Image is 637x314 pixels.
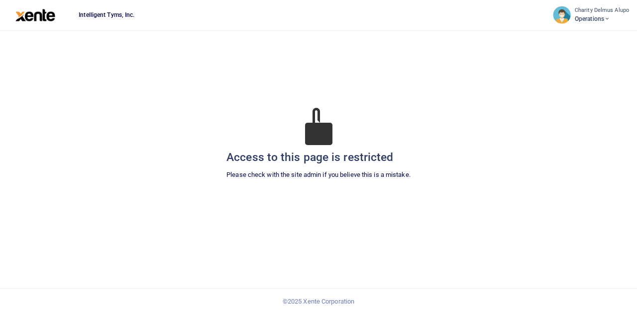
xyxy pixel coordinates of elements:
[553,6,571,24] img: profile-user
[575,6,629,15] small: Charity Delmus Alupo
[75,10,138,19] span: Intelligent Tyms, Inc.
[575,14,629,23] span: Operations
[15,11,56,18] a: logo-large logo-large
[226,150,411,165] h3: Access to this page is restricted
[226,170,411,180] p: Please check with the site admin if you believe this is a mistake.
[553,6,629,24] a: profile-user Charity Delmus Alupo Operations
[15,9,56,21] img: logo-large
